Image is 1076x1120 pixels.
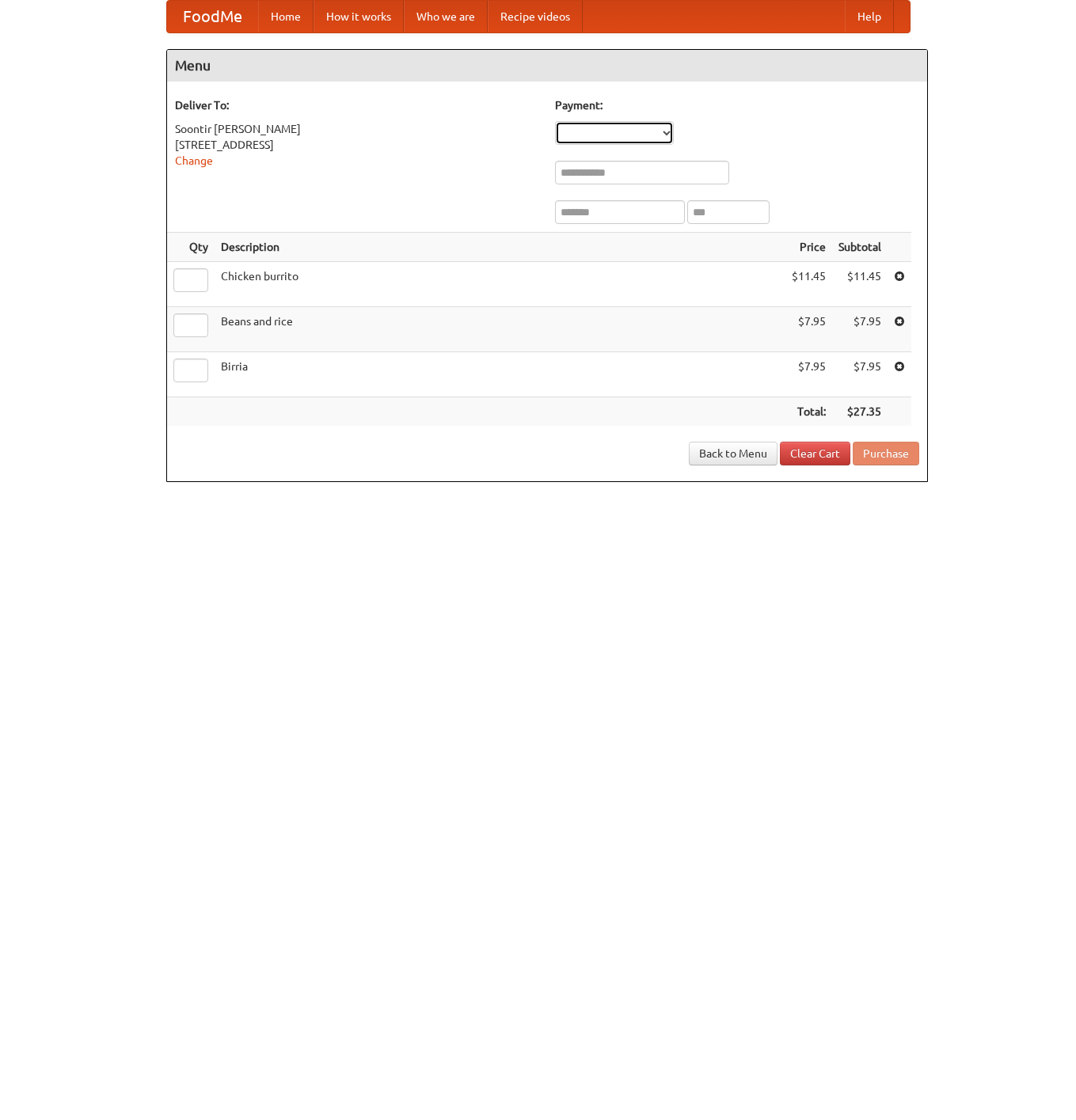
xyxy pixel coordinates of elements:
a: Help [845,1,894,32]
th: Total: [785,397,832,427]
td: Chicken burrito [215,262,785,307]
h5: Deliver To: [175,97,539,113]
a: Who we are [404,1,488,32]
th: Qty [167,233,215,262]
th: $27.35 [832,397,888,427]
a: How it works [314,1,404,32]
a: FoodMe [167,1,258,32]
th: Subtotal [832,233,888,262]
a: Clear Cart [780,442,850,465]
a: Back to Menu [689,442,778,465]
h5: Payment: [555,97,919,113]
td: Birria [215,352,785,397]
td: $11.45 [785,262,832,307]
button: Purchase [853,442,919,465]
td: $11.45 [832,262,888,307]
td: $7.95 [785,307,832,352]
a: Recipe videos [488,1,583,32]
td: Beans and rice [215,307,785,352]
a: Home [258,1,314,32]
td: $7.95 [832,307,888,352]
th: Price [785,233,832,262]
td: $7.95 [785,352,832,397]
div: [STREET_ADDRESS] [175,137,539,153]
a: Change [175,154,213,167]
td: $7.95 [832,352,888,397]
th: Description [215,233,785,262]
div: Soontir [PERSON_NAME] [175,121,539,137]
h4: Menu [167,50,927,82]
